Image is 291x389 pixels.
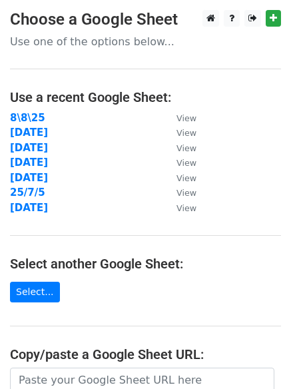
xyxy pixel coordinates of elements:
small: View [176,203,196,213]
a: [DATE] [10,157,48,169]
small: View [176,158,196,168]
a: View [163,142,196,154]
a: 8\8\25 [10,112,45,124]
h4: Select another Google Sheet: [10,256,281,272]
a: View [163,157,196,169]
small: View [176,128,196,138]
small: View [176,188,196,198]
h4: Copy/paste a Google Sheet URL: [10,346,281,362]
a: [DATE] [10,142,48,154]
a: View [163,112,196,124]
small: View [176,143,196,153]
small: View [176,173,196,183]
h3: Choose a Google Sheet [10,10,281,29]
a: View [163,202,196,214]
a: Select... [10,282,60,302]
iframe: Chat Widget [224,325,291,389]
a: 25/7/5 [10,187,45,198]
a: View [163,172,196,184]
a: [DATE] [10,127,48,139]
a: View [163,187,196,198]
small: View [176,113,196,123]
p: Use one of the options below... [10,35,281,49]
a: View [163,127,196,139]
a: [DATE] [10,172,48,184]
a: [DATE] [10,202,48,214]
h4: Use a recent Google Sheet: [10,89,281,105]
